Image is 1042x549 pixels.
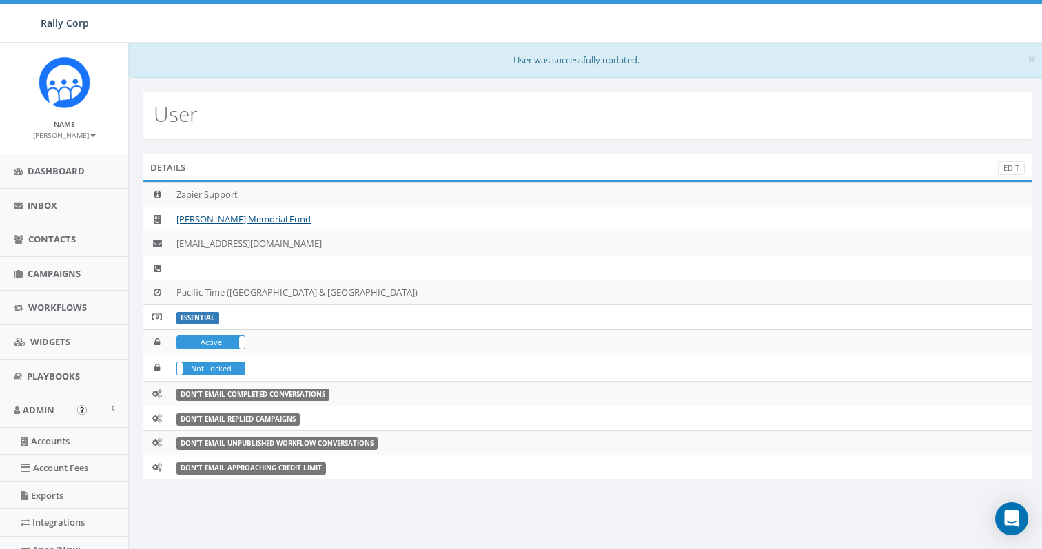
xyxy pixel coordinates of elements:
[33,128,96,141] a: [PERSON_NAME]
[33,130,96,140] small: [PERSON_NAME]
[176,213,311,225] a: [PERSON_NAME] Memorial Fund
[28,233,76,245] span: Contacts
[177,336,245,349] label: Active
[28,267,81,280] span: Campaigns
[28,199,57,211] span: Inbox
[171,183,1032,207] td: Zapier Support
[1028,52,1036,67] button: Close
[176,389,329,401] label: Don't Email Completed Conversations
[177,362,245,375] label: Not Locked
[1028,50,1036,69] span: ×
[171,280,1032,305] td: Pacific Time ([GEOGRAPHIC_DATA] & [GEOGRAPHIC_DATA])
[176,462,326,475] label: Don't Email Approaching Credit Limit
[143,154,1032,181] div: Details
[176,413,300,426] label: Don't Email Replied Campaigns
[176,335,245,350] div: ActiveIn Active
[154,103,198,125] h2: User
[28,165,85,177] span: Dashboard
[995,502,1028,535] div: Open Intercom Messenger
[176,312,219,324] label: ESSENTIAL
[41,17,89,30] span: Rally Corp
[30,335,70,348] span: Widgets
[28,301,87,313] span: Workflows
[54,119,75,129] small: Name
[77,405,87,415] button: Open In-App Guide
[171,256,1032,280] td: -
[39,56,90,108] img: Icon_1.png
[23,404,54,416] span: Admin
[171,231,1032,256] td: [EMAIL_ADDRESS][DOMAIN_NAME]
[27,370,80,382] span: Playbooks
[176,437,378,450] label: Don't Email Unpublished Workflow Conversations
[998,161,1025,176] a: Edit
[176,362,245,376] div: LockedNot Locked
